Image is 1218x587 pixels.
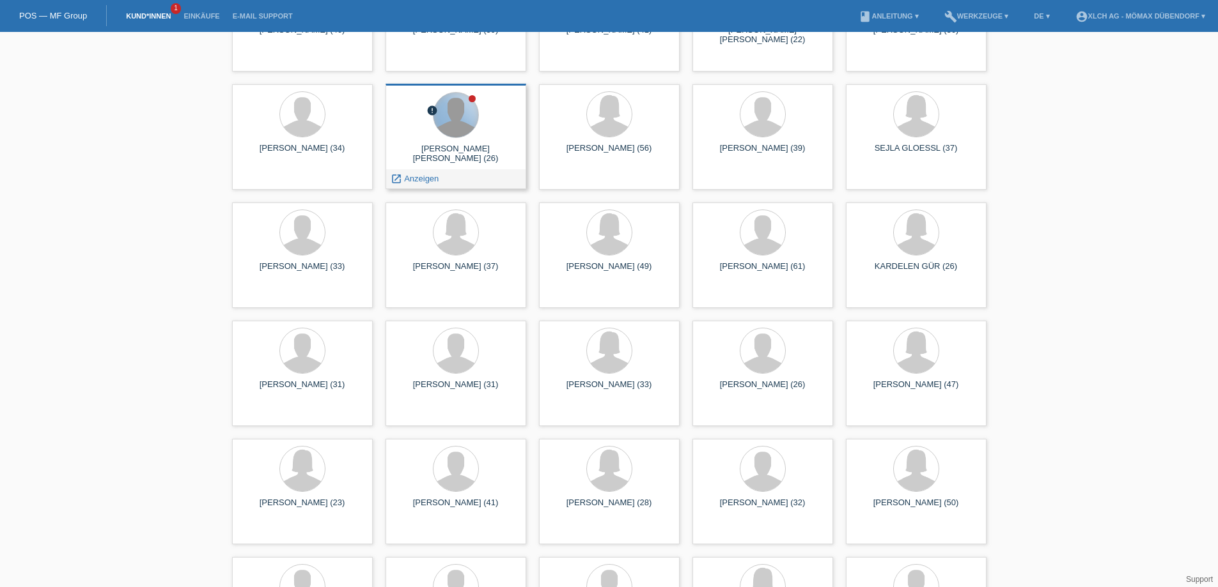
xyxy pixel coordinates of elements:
[226,12,299,20] a: E-Mail Support
[856,379,976,400] div: [PERSON_NAME] (47)
[1186,575,1213,584] a: Support
[703,498,823,518] div: [PERSON_NAME] (32)
[859,10,871,23] i: book
[856,25,976,45] div: [PERSON_NAME] (36)
[703,25,823,45] div: [PERSON_NAME] [PERSON_NAME] (22)
[703,143,823,164] div: [PERSON_NAME] (39)
[19,11,87,20] a: POS — MF Group
[391,173,402,185] i: launch
[391,174,439,183] a: launch Anzeigen
[242,261,363,282] div: [PERSON_NAME] (33)
[549,379,669,400] div: [PERSON_NAME] (33)
[856,143,976,164] div: SEJLA GLOESSL (37)
[120,12,177,20] a: Kund*innen
[856,261,976,282] div: KARDELEN GÜR (26)
[549,143,669,164] div: [PERSON_NAME] (56)
[177,12,226,20] a: Einkäufe
[396,144,516,164] div: [PERSON_NAME] [PERSON_NAME] (26)
[703,261,823,282] div: [PERSON_NAME] (61)
[426,105,438,118] div: Zurückgewiesen
[404,174,439,183] span: Anzeigen
[396,498,516,518] div: [PERSON_NAME] (41)
[856,498,976,518] div: [PERSON_NAME] (50)
[426,105,438,116] i: error
[1069,12,1212,20] a: account_circleXLCH AG - Mömax Dübendorf ▾
[1075,10,1088,23] i: account_circle
[852,12,925,20] a: bookAnleitung ▾
[1027,12,1056,20] a: DE ▾
[396,25,516,45] div: [PERSON_NAME] (59)
[938,12,1015,20] a: buildWerkzeuge ▾
[549,261,669,282] div: [PERSON_NAME] (49)
[242,143,363,164] div: [PERSON_NAME] (34)
[396,261,516,282] div: [PERSON_NAME] (37)
[703,379,823,400] div: [PERSON_NAME] (26)
[171,3,181,14] span: 1
[944,10,957,23] i: build
[549,498,669,518] div: [PERSON_NAME] (28)
[242,379,363,400] div: [PERSON_NAME] (31)
[242,25,363,45] div: [PERSON_NAME] (46)
[242,498,363,518] div: [PERSON_NAME] (23)
[549,25,669,45] div: [PERSON_NAME] (41)
[396,379,516,400] div: [PERSON_NAME] (31)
